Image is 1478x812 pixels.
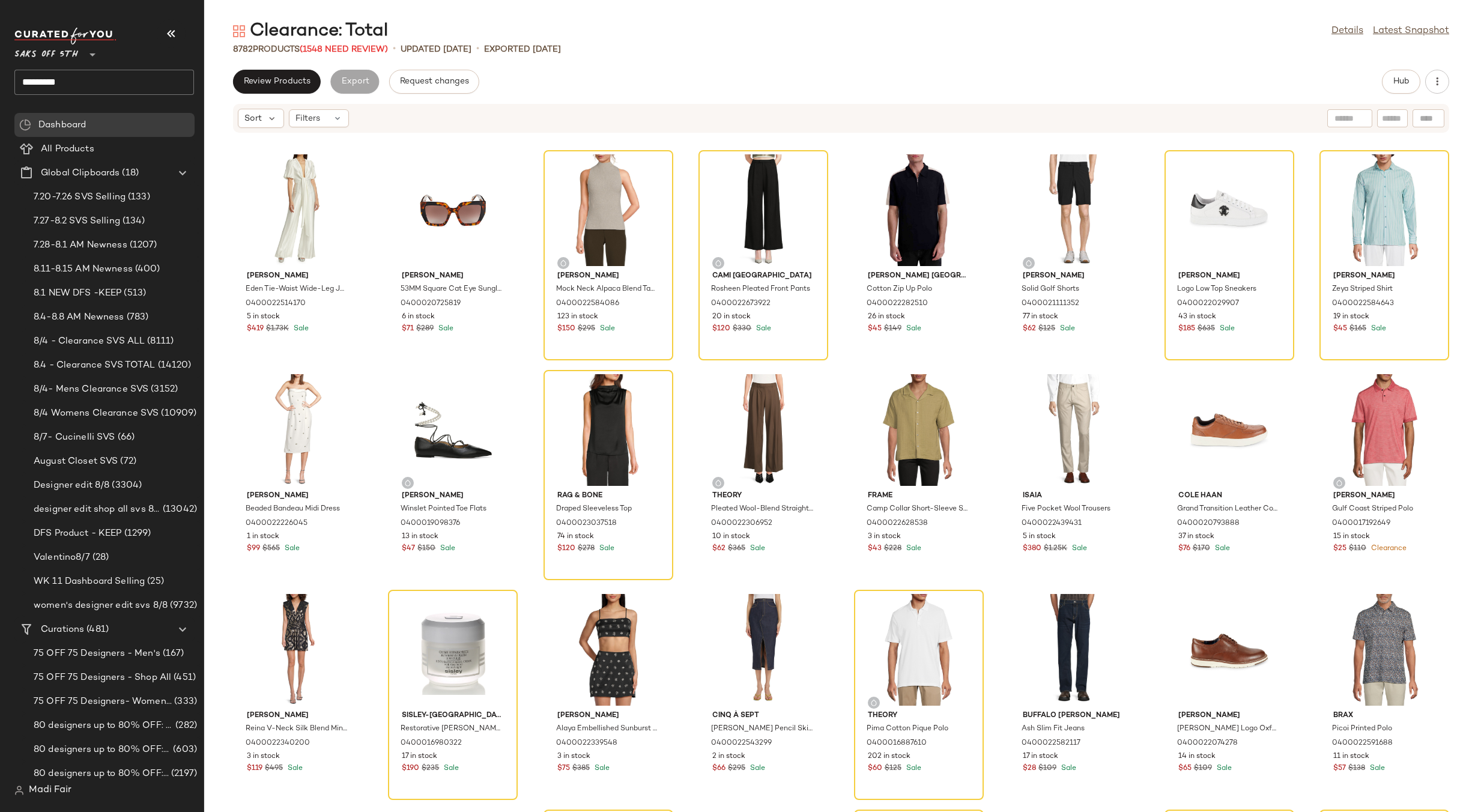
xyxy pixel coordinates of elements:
[247,491,349,501] span: [PERSON_NAME]
[392,154,513,266] img: 0400020725819
[266,324,289,335] span: $1.73K
[557,751,590,762] span: 3 in stock
[711,738,772,749] span: 0400022543299
[285,765,303,772] span: Sale
[34,695,172,709] span: 75 OFF 75 Designers- Women's
[34,335,145,348] span: 8/4 - Clearance SVS ALL
[548,594,669,706] img: 0400022339548_BLACK
[1373,24,1449,38] a: Latest Snapshot
[1349,544,1366,554] span: $110
[1332,724,1392,735] span: Picoi Printed Polo
[557,312,598,323] span: 123 in stock
[1336,479,1343,486] img: svg%3e
[34,455,118,468] span: August Closet SVS
[118,455,136,468] span: (72)
[868,532,901,542] span: 3 in stock
[34,407,159,420] span: 8/4 Womens Clearance SVS
[1393,77,1410,86] span: Hub
[1023,763,1036,774] span: $28
[1169,154,1290,266] img: 0400022029907_WHITEBLACK
[295,112,320,125] span: Filters
[247,271,349,282] span: [PERSON_NAME]
[34,743,171,757] span: 80 designers up to 80% OFF: Men's
[247,532,279,542] span: 1 in stock
[711,284,810,295] span: Rosheen Pleated Front Pants
[1023,532,1056,542] span: 5 in stock
[870,699,877,706] img: svg%3e
[401,43,471,56] p: updated [DATE]
[1369,545,1407,553] span: Clearance
[1198,324,1215,335] span: $635
[868,751,910,762] span: 202 in stock
[868,324,882,335] span: $45
[34,527,122,541] span: DFS Product - KEEP
[592,765,610,772] span: Sale
[1022,738,1080,749] span: 0400022582117
[247,544,260,554] span: $99
[233,25,245,37] img: svg%3e
[1013,594,1134,706] img: 0400022582117_SOFTLYSANDED
[121,286,146,300] span: (513)
[1178,751,1216,762] span: 14 in stock
[402,763,419,774] span: $190
[1333,710,1435,721] span: Brax
[1177,504,1279,515] span: Grand Transition Leather Court Sneakers
[868,710,970,721] span: Theory
[393,42,396,56] span: •
[291,325,309,333] span: Sale
[1348,763,1365,774] span: $138
[598,325,615,333] span: Sale
[1023,751,1058,762] span: 17 in stock
[1059,765,1076,772] span: Sale
[265,763,283,774] span: $495
[246,738,310,749] span: 0400022340200
[1213,545,1230,553] span: Sale
[402,532,438,542] span: 13 in stock
[867,738,927,749] span: 0400016887610
[1169,374,1290,486] img: 0400020793888
[1177,724,1279,735] span: [PERSON_NAME] Logo Oxfords
[1023,710,1125,721] span: BUFFALO [PERSON_NAME]
[867,284,932,295] span: Cotton Zip Up Polo
[402,710,504,721] span: Sisley-[GEOGRAPHIC_DATA]
[711,298,771,309] span: 0400022673922
[38,118,86,132] span: Dashboard
[402,751,437,762] span: 17 in stock
[703,594,824,706] img: 0400022543299_INDIGO
[748,765,765,772] span: Sale
[1382,70,1420,94] button: Hub
[127,238,157,252] span: (1207)
[34,647,160,661] span: 75 OFF 75 Designers - Men's
[416,324,434,335] span: $289
[556,724,658,735] span: Alaya Embellished Sunburst Crop Top
[148,383,178,396] span: (3152)
[728,544,745,554] span: $365
[109,479,142,492] span: (3304)
[169,767,197,781] span: (2197)
[556,518,617,529] span: 0400023037518
[402,312,435,323] span: 6 in stock
[247,763,262,774] span: $119
[159,407,196,420] span: (10909)
[1178,544,1190,554] span: $76
[34,599,168,613] span: women's designer edit svs 8/8
[282,545,300,553] span: Sale
[733,324,751,335] span: $330
[160,503,197,517] span: (13042)
[401,284,503,295] span: 53MM Square Cat Eye Sunglasses
[156,359,192,372] span: (14120)
[904,545,921,553] span: Sale
[476,42,479,56] span: •
[1023,312,1058,323] span: 77 in stock
[1013,154,1134,266] img: 0400021111352_BLACK
[84,623,109,637] span: (481)
[41,623,84,637] span: Curations
[712,491,814,501] span: Theory
[1178,491,1280,501] span: Cole Haan
[884,324,901,335] span: $149
[247,324,264,335] span: $419
[34,383,148,396] span: 8/4- Mens Clearance SVS
[904,325,921,333] span: Sale
[126,190,150,204] span: (133)
[1333,312,1369,323] span: 19 in stock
